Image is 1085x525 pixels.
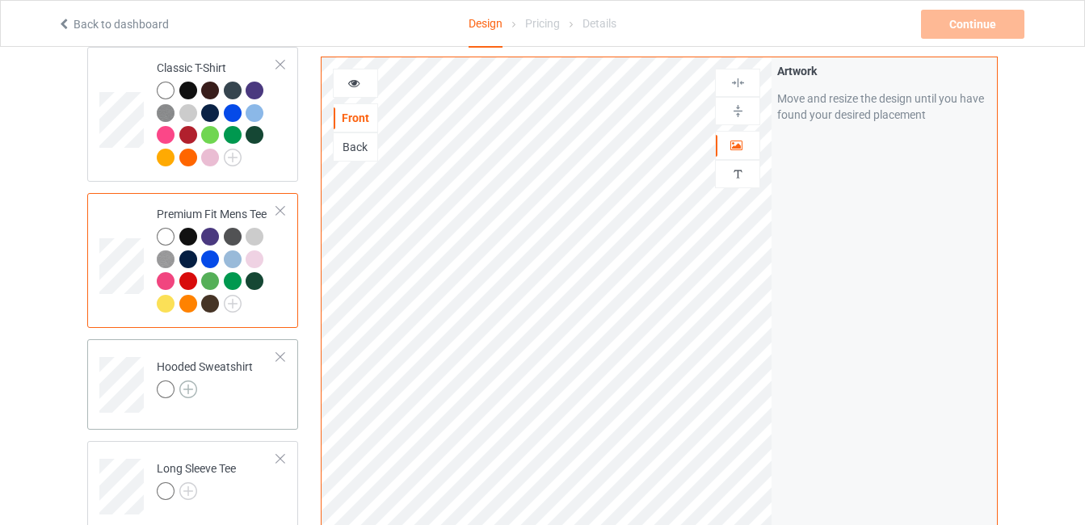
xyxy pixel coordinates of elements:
[87,47,298,182] div: Classic T-Shirt
[157,206,277,311] div: Premium Fit Mens Tee
[469,1,503,48] div: Design
[582,1,616,46] div: Details
[224,149,242,166] img: svg+xml;base64,PD94bWwgdmVyc2lvbj0iMS4wIiBlbmNvZGluZz0iVVRGLTgiPz4KPHN2ZyB3aWR0aD0iMjJweCIgaGVpZ2...
[334,139,377,155] div: Back
[87,339,298,430] div: Hooded Sweatshirt
[157,359,253,397] div: Hooded Sweatshirt
[777,63,991,79] div: Artwork
[87,193,298,328] div: Premium Fit Mens Tee
[730,166,746,182] img: svg%3E%0A
[157,460,236,499] div: Long Sleeve Tee
[157,250,175,268] img: heather_texture.png
[224,295,242,313] img: svg+xml;base64,PD94bWwgdmVyc2lvbj0iMS4wIiBlbmNvZGluZz0iVVRGLTgiPz4KPHN2ZyB3aWR0aD0iMjJweCIgaGVpZ2...
[179,482,197,500] img: svg+xml;base64,PD94bWwgdmVyc2lvbj0iMS4wIiBlbmNvZGluZz0iVVRGLTgiPz4KPHN2ZyB3aWR0aD0iMjJweCIgaGVpZ2...
[157,60,277,165] div: Classic T-Shirt
[730,103,746,119] img: svg%3E%0A
[179,380,197,398] img: svg+xml;base64,PD94bWwgdmVyc2lvbj0iMS4wIiBlbmNvZGluZz0iVVRGLTgiPz4KPHN2ZyB3aWR0aD0iMjJweCIgaGVpZ2...
[730,75,746,90] img: svg%3E%0A
[57,18,169,31] a: Back to dashboard
[334,110,377,126] div: Front
[777,90,991,123] div: Move and resize the design until you have found your desired placement
[525,1,560,46] div: Pricing
[157,104,175,122] img: heather_texture.png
